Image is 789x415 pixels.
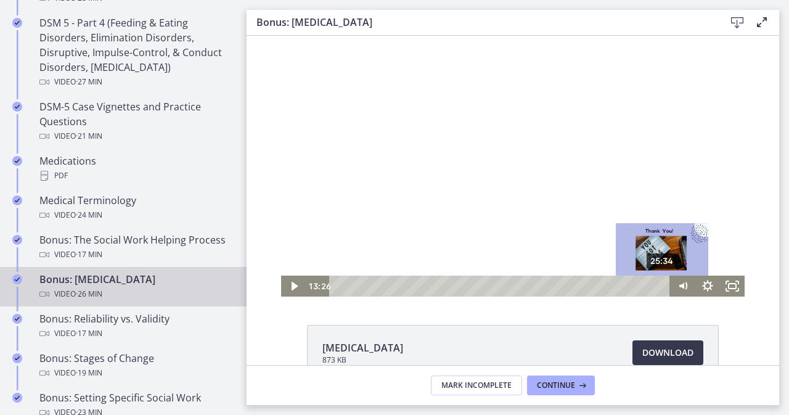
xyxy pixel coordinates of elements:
div: Bonus: The Social Work Helping Process [39,232,232,262]
div: DSM-5 Case Vignettes and Practice Questions [39,99,232,144]
i: Completed [12,18,22,28]
i: Completed [12,274,22,284]
div: Video [39,129,232,144]
i: Completed [12,195,22,205]
i: Completed [12,156,22,166]
i: Completed [12,102,22,112]
span: Download [642,345,693,360]
i: Completed [12,314,22,324]
div: DSM 5 - Part 4 (Feeding & Eating Disorders, Elimination Disorders, Disruptive, Impulse-Control, &... [39,15,232,89]
span: Continue [537,380,575,390]
div: PDF [39,168,232,183]
div: Video [39,366,232,380]
a: Download [632,340,703,365]
span: · 24 min [76,208,102,223]
div: Video [39,208,232,223]
button: Mute [424,240,449,261]
div: Medications [39,154,232,183]
div: Bonus: Stages of Change [39,351,232,380]
div: Video [39,75,232,89]
button: Mark Incomplete [431,376,522,395]
div: Bonus: Reliability vs. Validity [39,311,232,341]
div: Medical Terminology [39,193,232,223]
button: Fullscreen [473,240,498,261]
i: Completed [12,353,22,363]
button: Show settings menu [449,240,473,261]
button: Continue [527,376,595,395]
span: · 19 min [76,366,102,380]
span: Mark Incomplete [441,380,512,390]
span: · 17 min [76,326,102,341]
span: · 27 min [76,75,102,89]
div: Bonus: [MEDICAL_DATA] [39,272,232,302]
iframe: Video Lesson [247,36,779,297]
div: Video [39,247,232,262]
i: Completed [12,235,22,245]
div: Video [39,287,232,302]
span: 873 KB [322,355,403,365]
span: [MEDICAL_DATA] [322,340,403,355]
span: · 26 min [76,287,102,302]
i: Completed [12,393,22,403]
h3: Bonus: [MEDICAL_DATA] [256,15,705,30]
span: · 17 min [76,247,102,262]
div: Video [39,326,232,341]
span: · 21 min [76,129,102,144]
